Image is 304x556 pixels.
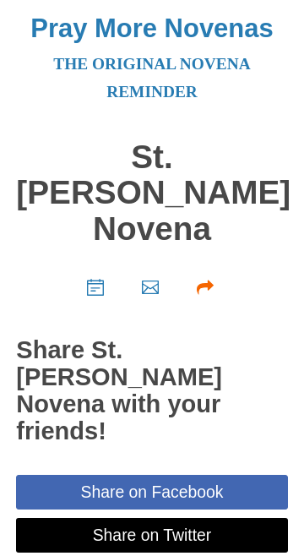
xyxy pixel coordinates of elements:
h1: St. [PERSON_NAME] Novena [16,139,287,248]
a: Share your novena [180,264,235,308]
a: The original novena reminder [53,55,250,101]
a: Share on Facebook [16,475,287,510]
a: Invite your friends [125,264,180,308]
h2: Share St. [PERSON_NAME] Novena with your friends! [16,337,287,445]
a: Share on Twitter [16,518,287,553]
a: Pray More Novenas [30,14,273,43]
a: Choose start date [70,264,125,308]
